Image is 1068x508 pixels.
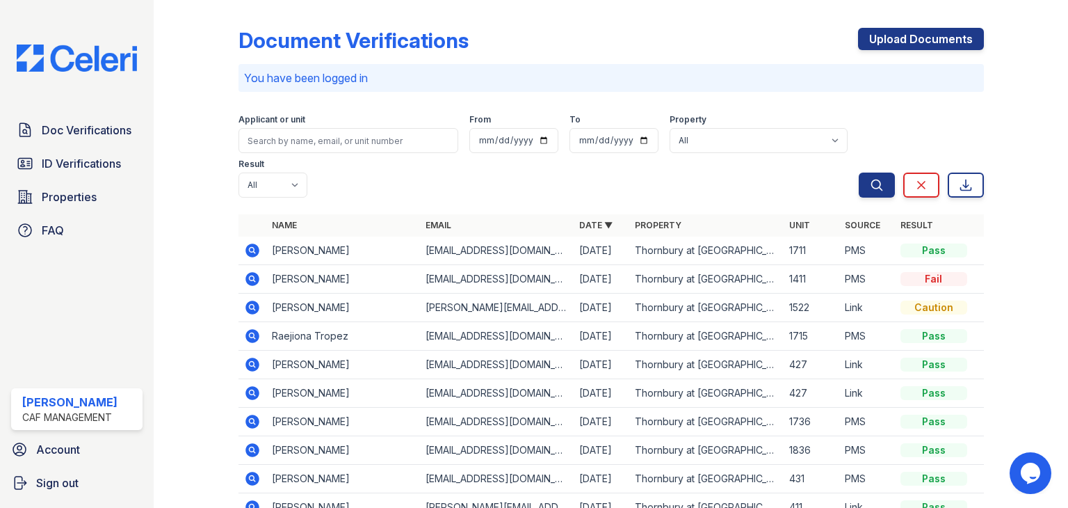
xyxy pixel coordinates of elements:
td: Thornbury at [GEOGRAPHIC_DATA] [629,408,783,436]
a: Unit [789,220,810,230]
label: To [569,114,581,125]
td: [EMAIL_ADDRESS][DOMAIN_NAME] [420,237,574,265]
p: You have been logged in [244,70,978,86]
td: Thornbury at [GEOGRAPHIC_DATA] [629,436,783,465]
td: Thornbury at [GEOGRAPHIC_DATA] [629,379,783,408]
td: PMS [839,322,895,351]
td: [PERSON_NAME] [266,294,420,322]
td: 1522 [784,294,839,322]
td: 1736 [784,408,839,436]
div: Document Verifications [238,28,469,53]
a: Account [6,436,148,463]
td: 1411 [784,265,839,294]
div: Pass [900,472,967,486]
a: Source [845,220,880,230]
td: 1711 [784,237,839,265]
td: Thornbury at [GEOGRAPHIC_DATA] [629,465,783,493]
td: [PERSON_NAME] [266,465,420,493]
td: [DATE] [574,265,629,294]
label: Property [670,114,706,125]
td: [PERSON_NAME] [266,265,420,294]
td: [PERSON_NAME] [266,408,420,436]
td: PMS [839,436,895,465]
td: [DATE] [574,408,629,436]
td: Thornbury at [GEOGRAPHIC_DATA] [629,351,783,379]
div: Pass [900,415,967,429]
td: [EMAIL_ADDRESS][DOMAIN_NAME] [420,465,574,493]
td: [DATE] [574,465,629,493]
div: Pass [900,443,967,457]
span: FAQ [42,222,64,239]
td: PMS [839,465,895,493]
td: Thornbury at [GEOGRAPHIC_DATA] [629,265,783,294]
a: FAQ [11,216,143,244]
td: 427 [784,379,839,408]
span: Doc Verifications [42,122,131,138]
a: Email [426,220,451,230]
td: Link [839,351,895,379]
td: [DATE] [574,436,629,465]
td: Raejiona Tropez [266,322,420,351]
td: [PERSON_NAME] [266,379,420,408]
label: Result [238,159,264,170]
td: [EMAIL_ADDRESS][DOMAIN_NAME] [420,379,574,408]
span: ID Verifications [42,155,121,172]
div: Pass [900,386,967,400]
div: Pass [900,329,967,343]
a: Date ▼ [579,220,613,230]
div: Pass [900,358,967,372]
td: [PERSON_NAME] [266,351,420,379]
a: Doc Verifications [11,116,143,144]
td: PMS [839,265,895,294]
td: [DATE] [574,351,629,379]
span: Account [36,441,80,458]
td: [EMAIL_ADDRESS][DOMAIN_NAME] [420,408,574,436]
td: Thornbury at [GEOGRAPHIC_DATA] [629,322,783,351]
div: [PERSON_NAME] [22,394,118,411]
td: [EMAIL_ADDRESS][DOMAIN_NAME] [420,351,574,379]
td: PMS [839,237,895,265]
a: Property [635,220,681,230]
td: [DATE] [574,237,629,265]
div: Fail [900,272,967,286]
td: [DATE] [574,322,629,351]
td: [EMAIL_ADDRESS][DOMAIN_NAME] [420,322,574,351]
td: PMS [839,408,895,436]
td: [EMAIL_ADDRESS][DOMAIN_NAME] [420,265,574,294]
a: Upload Documents [858,28,984,50]
td: Thornbury at [GEOGRAPHIC_DATA] [629,294,783,322]
td: Link [839,294,895,322]
a: Properties [11,183,143,211]
span: Properties [42,189,97,205]
td: [PERSON_NAME][EMAIL_ADDRESS][DOMAIN_NAME] [420,294,574,322]
iframe: chat widget [1010,452,1054,494]
td: Link [839,379,895,408]
div: Caution [900,301,967,315]
a: Name [272,220,297,230]
td: Thornbury at [GEOGRAPHIC_DATA] [629,237,783,265]
td: [PERSON_NAME] [266,436,420,465]
td: 431 [784,465,839,493]
label: Applicant or unit [238,114,305,125]
a: ID Verifications [11,150,143,177]
td: 1836 [784,436,839,465]
a: Result [900,220,933,230]
div: Pass [900,244,967,257]
td: 427 [784,351,839,379]
span: Sign out [36,475,79,491]
td: [PERSON_NAME] [266,237,420,265]
div: CAF Management [22,411,118,424]
img: CE_Logo_Blue-a8612792a0a2168367f1c8372b55b34899dd931a85d93a1a3d3e32e68fde9ad4.png [6,45,148,72]
td: [DATE] [574,294,629,322]
a: Sign out [6,469,148,497]
label: From [469,114,491,125]
input: Search by name, email, or unit number [238,128,458,153]
td: [EMAIL_ADDRESS][DOMAIN_NAME] [420,436,574,465]
td: [DATE] [574,379,629,408]
td: 1715 [784,322,839,351]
